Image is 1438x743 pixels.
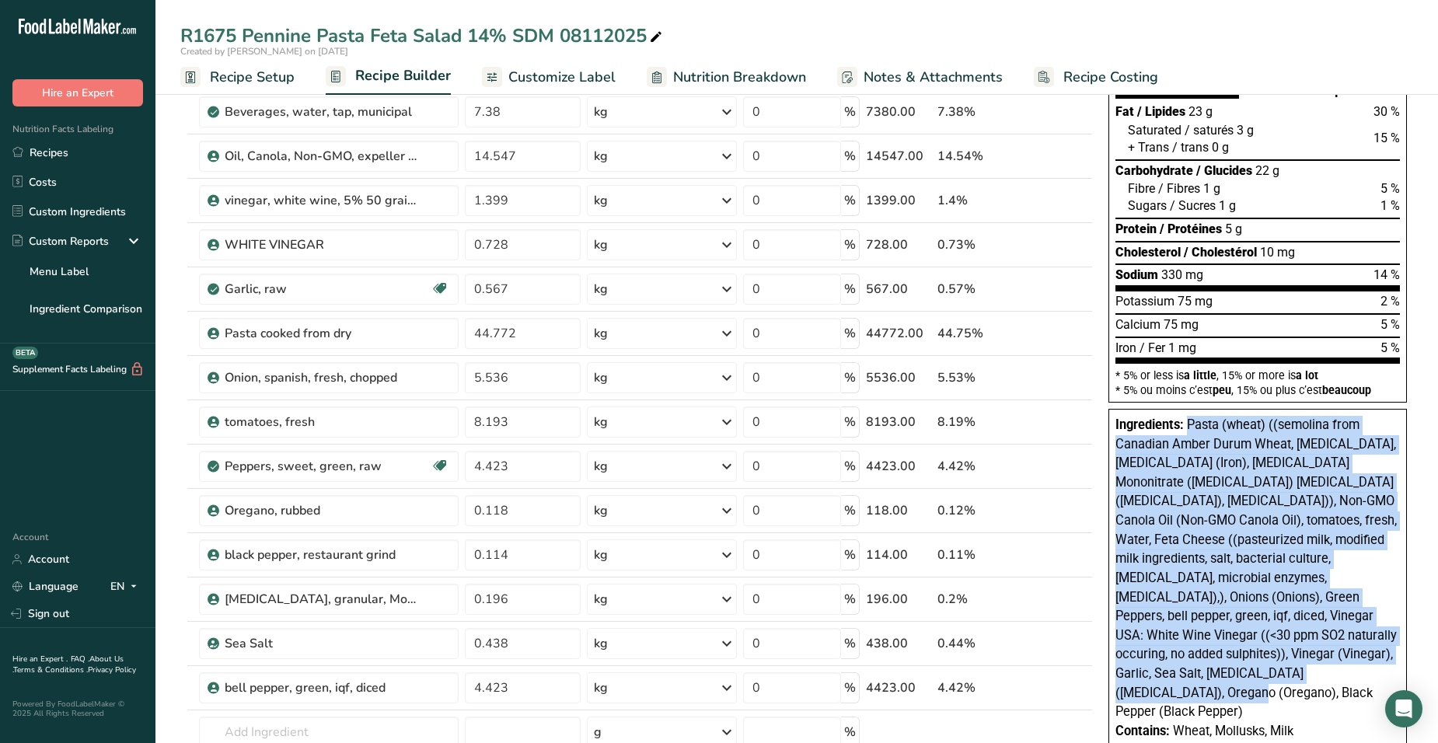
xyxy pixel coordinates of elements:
div: Oregano, rubbed [225,501,419,520]
span: a lot [1296,369,1318,382]
div: 118.00 [866,501,931,520]
span: 23 g [1188,104,1213,119]
span: Customize Label [508,67,616,88]
span: 75 mg [1164,317,1199,332]
a: Recipe Builder [326,58,451,96]
span: / Glucides [1196,163,1252,178]
span: 3 g [1237,123,1254,138]
button: Hire an Expert [12,79,143,106]
span: Cholesterol [1115,245,1181,260]
div: R1675 Pennine Pasta Feta Salad 14% SDM 08112025 [180,22,665,50]
div: kg [594,368,608,387]
div: Garlic, raw [225,280,419,298]
div: kg [594,501,608,520]
div: 5536.00 [866,368,931,387]
div: kg [594,546,608,564]
a: Recipe Costing [1034,60,1158,95]
span: Potassium [1115,294,1174,309]
div: 14.54% [937,147,1019,166]
span: 0 g [1212,140,1229,155]
div: 0.12% [937,501,1019,520]
span: 1 g [1219,198,1236,213]
div: 0.11% [937,546,1019,564]
a: About Us . [12,654,124,675]
section: * 5% or less is , 15% or more is [1115,364,1400,396]
div: 567.00 [866,280,931,298]
span: Contains: [1115,724,1170,738]
div: kg [594,457,608,476]
div: 44772.00 [866,324,931,343]
span: 1 mg [1168,340,1196,355]
div: 14547.00 [866,147,931,166]
span: 22 g [1255,163,1279,178]
div: 8.19% [937,413,1019,431]
div: kg [594,634,608,653]
div: 7.38% [937,103,1019,121]
div: 1.4% [937,191,1019,210]
span: 15 % [1373,131,1400,145]
span: Calcium [1115,317,1161,332]
a: Customize Label [482,60,616,95]
span: Wheat, Mollusks, Milk [1173,724,1293,738]
div: 4.42% [937,678,1019,697]
span: Carbohydrate [1115,163,1193,178]
a: Privacy Policy [88,665,136,675]
div: 8193.00 [866,413,931,431]
span: beaucoup [1322,384,1371,396]
a: Hire an Expert . [12,654,68,665]
span: peu [1213,384,1231,396]
span: / Protéines [1160,222,1222,236]
div: tomatoes, fresh [225,413,419,431]
span: / Sucres [1170,198,1216,213]
span: Pasta (wheat) ((semolina from Canadian Amber Durum Wheat, [MEDICAL_DATA], [MEDICAL_DATA] (Iron), ... [1115,417,1397,719]
span: 75 mg [1178,294,1213,309]
span: 5 % [1380,317,1400,332]
span: 1 % [1380,198,1400,213]
div: Beverages, water, tap, municipal [225,103,419,121]
div: Pasta cooked from dry [225,324,419,343]
div: kg [594,235,608,254]
div: 7380.00 [866,103,931,121]
div: Open Intercom Messenger [1385,690,1422,727]
span: / Cholestérol [1184,245,1257,260]
span: 5 % [1380,181,1400,196]
span: Sugars [1128,198,1167,213]
div: kg [594,280,608,298]
div: 4423.00 [866,678,931,697]
div: Sea Salt [225,634,419,653]
span: Notes & Attachments [864,67,1003,88]
a: Language [12,573,79,600]
div: kg [594,413,608,431]
div: EN [110,577,143,596]
div: 728.00 [866,235,931,254]
span: Recipe Costing [1063,67,1158,88]
a: Nutrition Breakdown [647,60,806,95]
span: / saturés [1185,123,1234,138]
span: Recipe Builder [355,65,451,86]
div: kg [594,678,608,697]
div: 438.00 [866,634,931,653]
div: 0.73% [937,235,1019,254]
span: Saturated [1128,123,1181,138]
div: 44.75% [937,324,1019,343]
div: 114.00 [866,546,931,564]
span: / Lipides [1137,104,1185,119]
span: / Fer [1140,340,1165,355]
div: WHITE VINEGAR [225,235,419,254]
div: kg [594,324,608,343]
div: Peppers, sweet, green, raw [225,457,419,476]
div: [MEDICAL_DATA], granular, Monohydrate [225,590,419,609]
div: Powered By FoodLabelMaker © 2025 All Rights Reserved [12,699,143,718]
span: 14 % [1373,267,1400,282]
div: kg [594,191,608,210]
div: 196.00 [866,590,931,609]
span: 1 g [1203,181,1220,196]
div: Custom Reports [12,233,109,249]
div: BETA [12,347,38,359]
div: g [594,723,602,741]
span: Protein [1115,222,1157,236]
div: 0.57% [937,280,1019,298]
span: 30 % [1373,104,1400,119]
span: Sodium [1115,267,1158,282]
span: / trans [1172,140,1209,155]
